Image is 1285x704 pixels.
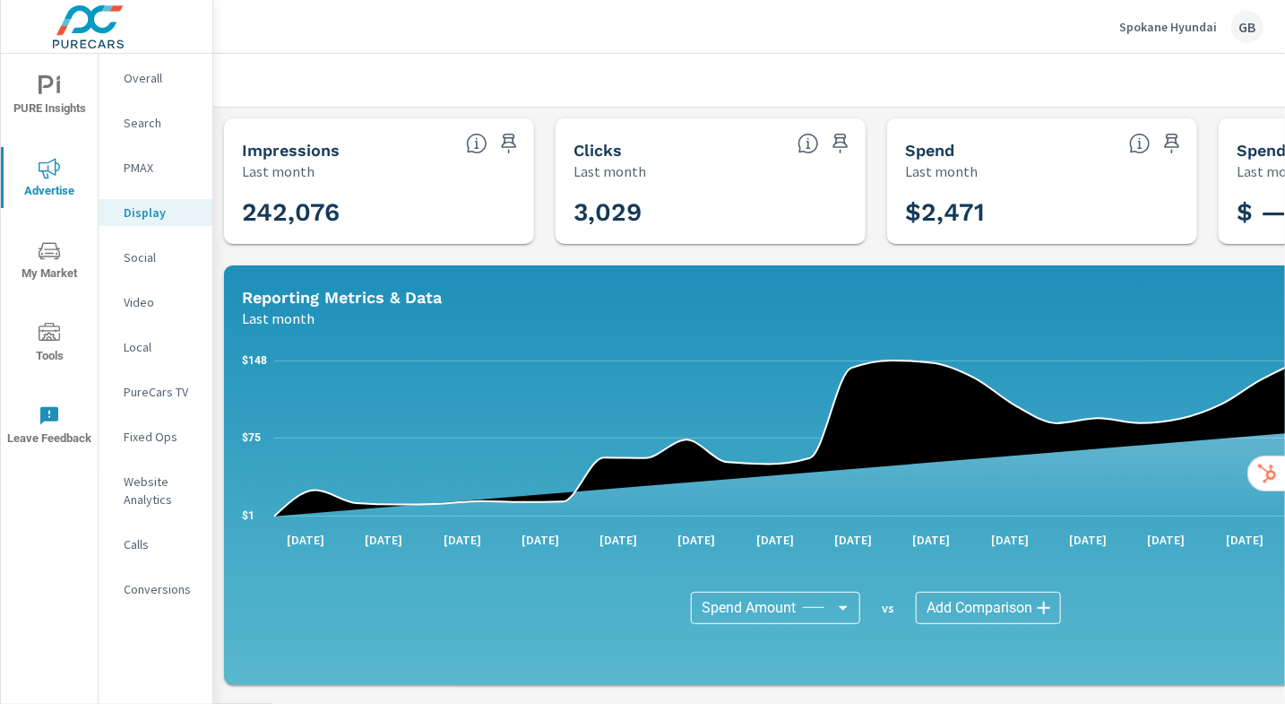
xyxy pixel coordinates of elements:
p: Calls [124,535,198,553]
p: [DATE] [901,531,963,549]
div: Calls [99,531,212,558]
p: Overall [124,69,198,87]
p: Last month [574,161,646,182]
h5: Clicks [574,141,622,160]
p: Video [124,293,198,311]
h3: 3,029 [574,197,848,228]
div: Website Analytics [99,468,212,513]
h5: Spend [905,141,954,160]
span: Spend Amount [702,599,796,617]
div: Display [99,199,212,226]
span: Save this to your personalized report [495,129,523,158]
p: vs [860,600,916,616]
p: PureCars TV [124,383,198,401]
p: Website Analytics [124,473,198,508]
div: nav menu [1,54,98,466]
p: Last month [242,161,315,182]
text: $1 [242,509,254,522]
h5: Impressions [242,141,340,160]
span: Add Comparison [927,599,1032,617]
p: Display [124,204,198,222]
p: Last month [905,161,978,182]
p: [DATE] [1213,531,1276,549]
p: Fixed Ops [124,428,198,446]
p: Last month [242,308,315,329]
span: Save this to your personalized report [1158,129,1186,158]
span: The number of times an ad was shown on your behalf. [466,133,487,154]
div: Local [99,334,212,361]
span: Tools [6,323,92,367]
p: Local [124,338,198,356]
h5: Reporting Metrics & Data [242,288,442,307]
p: [DATE] [1135,531,1198,549]
text: $148 [242,354,267,367]
p: [DATE] [822,531,884,549]
span: The number of times an ad was clicked by a consumer. [798,133,819,154]
div: Conversions [99,576,212,603]
div: PMAX [99,154,212,181]
div: Fixed Ops [99,423,212,450]
div: Add Comparison [916,592,1061,624]
p: Social [124,248,198,266]
p: [DATE] [274,531,337,549]
p: [DATE] [744,531,806,549]
div: Overall [99,65,212,91]
h3: $2,471 [905,197,1179,228]
p: Spokane Hyundai [1119,19,1217,35]
h3: 242,076 [242,197,516,228]
text: $75 [242,431,261,444]
p: [DATE] [431,531,494,549]
span: My Market [6,240,92,284]
div: Spend Amount [691,592,860,624]
div: Search [99,109,212,136]
div: PureCars TV [99,378,212,405]
p: [DATE] [979,531,1041,549]
div: GB [1231,11,1263,43]
span: PURE Insights [6,75,92,119]
span: The amount of money spent on advertising during the period. [1129,133,1151,154]
span: Advertise [6,158,92,202]
p: [DATE] [587,531,650,549]
p: Search [124,114,198,132]
span: Save this to your personalized report [826,129,855,158]
p: [DATE] [352,531,415,549]
p: [DATE] [509,531,572,549]
p: [DATE] [1056,531,1119,549]
p: Conversions [124,580,198,598]
p: PMAX [124,159,198,177]
span: Leave Feedback [6,405,92,449]
p: [DATE] [666,531,729,549]
div: Social [99,244,212,271]
div: Video [99,289,212,316]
